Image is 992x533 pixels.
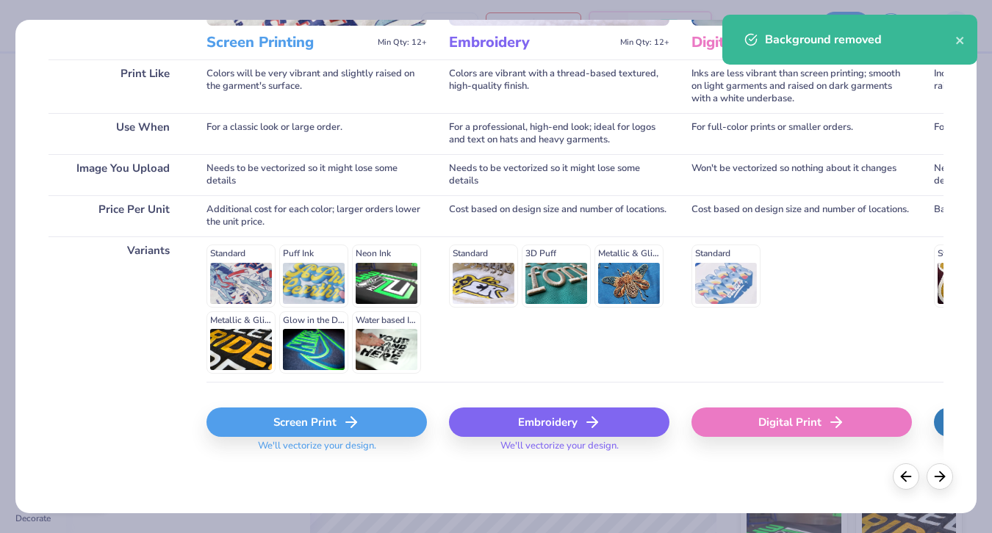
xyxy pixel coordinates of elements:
div: Price Per Unit [48,195,184,236]
div: Won't be vectorized so nothing about it changes [691,154,912,195]
h3: Digital Printing [691,33,857,52]
div: Needs to be vectorized so it might lose some details [449,154,669,195]
div: Additional cost for each color; larger orders lower the unit price. [206,195,427,236]
div: Cost based on design size and number of locations. [449,195,669,236]
div: Variants [48,236,184,382]
div: Use When [48,113,184,154]
div: Screen Print [206,407,427,437]
div: Needs to be vectorized so it might lose some details [206,154,427,195]
div: For a professional, high-end look; ideal for logos and text on hats and heavy garments. [449,113,669,154]
span: We'll vectorize your design. [252,440,382,461]
h3: Embroidery [449,33,614,52]
h3: Screen Printing [206,33,372,52]
div: Colors are vibrant with a thread-based textured, high-quality finish. [449,59,669,113]
div: Cost based on design size and number of locations. [691,195,912,236]
div: For full-color prints or smaller orders. [691,113,912,154]
div: Inks are less vibrant than screen printing; smooth on light garments and raised on dark garments ... [691,59,912,113]
div: Digital Print [691,407,912,437]
span: We'll vectorize your design. [495,440,625,461]
div: For a classic look or large order. [206,113,427,154]
div: Image You Upload [48,154,184,195]
div: Embroidery [449,407,669,437]
span: Min Qty: 12+ [378,37,427,48]
button: close [955,31,966,48]
div: Print Like [48,59,184,113]
div: Colors will be very vibrant and slightly raised on the garment's surface. [206,59,427,113]
span: Min Qty: 12+ [620,37,669,48]
div: Background removed [765,31,955,48]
